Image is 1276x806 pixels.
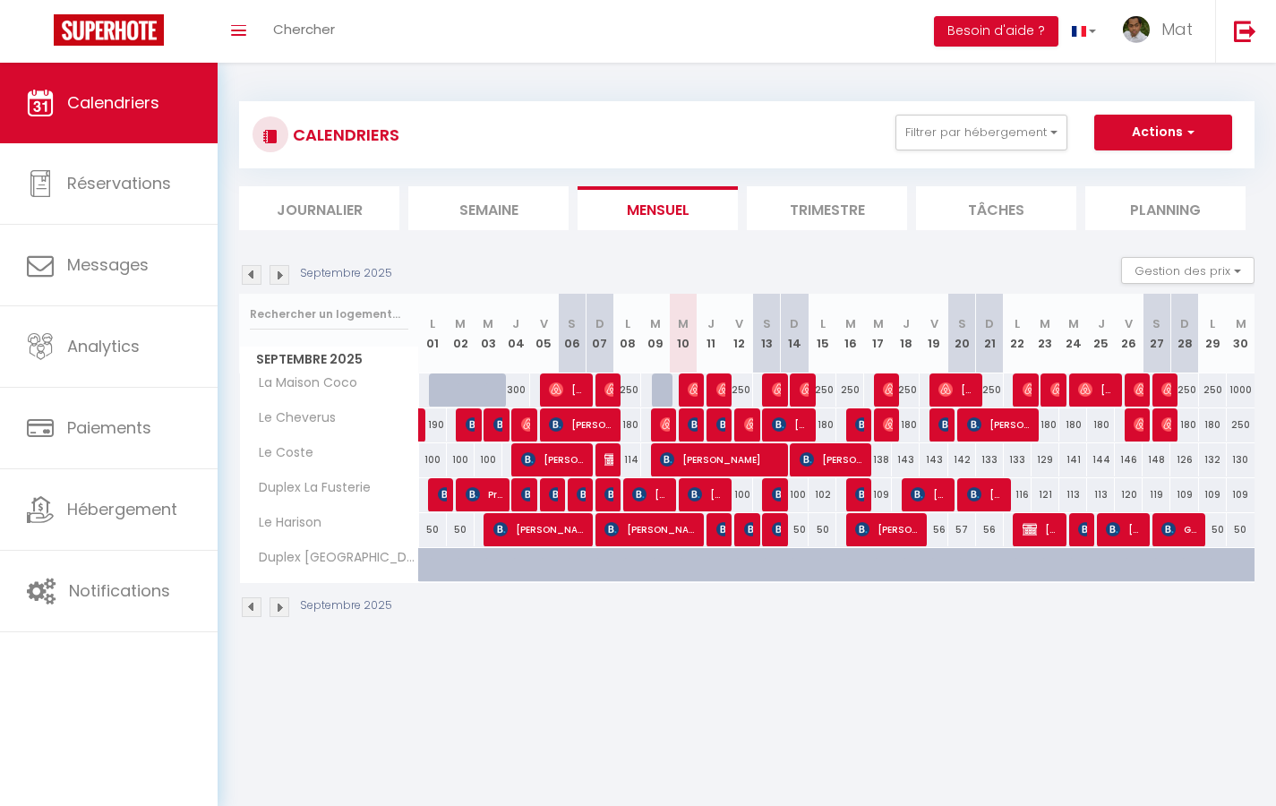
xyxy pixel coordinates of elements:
[883,407,892,442] span: [PERSON_NAME]
[1078,373,1115,407] span: [PERSON_NAME]
[958,315,966,332] abbr: S
[1085,186,1246,230] li: Planning
[1023,512,1059,546] span: [PERSON_NAME]
[1059,443,1087,476] div: 141
[809,294,836,373] th: 15
[1115,443,1143,476] div: 146
[660,442,780,476] span: [PERSON_NAME]
[540,315,548,332] abbr: V
[1170,294,1198,373] th: 28
[892,294,920,373] th: 18
[707,315,715,332] abbr: J
[976,294,1004,373] th: 21
[1004,294,1032,373] th: 22
[688,477,724,511] span: [PERSON_NAME]
[1087,408,1115,442] div: 180
[1161,407,1170,442] span: Moulirath Yos
[744,512,753,546] span: [PERSON_NAME]
[1227,513,1255,546] div: 50
[1134,373,1143,407] span: [PERSON_NAME]
[243,513,326,533] span: Le Harison
[903,315,910,332] abbr: J
[300,597,392,614] p: Septembre 2025
[300,265,392,282] p: Septembre 2025
[725,373,753,407] div: 250
[1170,408,1198,442] div: 180
[688,373,697,407] span: [PERSON_NAME]
[475,294,502,373] th: 03
[243,478,375,498] span: Duplex La Fusterie
[892,443,920,476] div: 143
[521,477,530,511] span: Storm van Scherpenseel
[892,408,920,442] div: 180
[475,443,502,476] div: 100
[930,315,938,332] abbr: V
[438,477,447,511] span: [PERSON_NAME]
[1059,478,1087,511] div: 113
[447,294,475,373] th: 02
[976,373,1004,407] div: 250
[735,315,743,332] abbr: V
[938,373,975,407] span: [PERSON_NAME] [PERSON_NAME]
[243,408,340,428] span: Le Cheverus
[1227,478,1255,511] div: 109
[419,443,447,476] div: 100
[493,512,586,546] span: [PERSON_NAME]
[578,186,738,230] li: Mensuel
[1125,315,1133,332] abbr: V
[613,294,641,373] th: 08
[920,443,947,476] div: 143
[243,373,362,393] span: La Maison Coco
[419,513,447,546] div: 50
[1059,294,1087,373] th: 24
[632,477,669,511] span: [PERSON_NAME]
[625,315,630,332] abbr: L
[521,442,586,476] span: [PERSON_NAME] [PERSON_NAME]
[934,16,1058,47] button: Besoin d'aide ?
[809,408,836,442] div: 180
[502,294,530,373] th: 04
[800,373,809,407] span: [PERSON_NAME]
[1004,478,1032,511] div: 116
[967,477,1004,511] span: [PERSON_NAME]
[1050,373,1059,407] span: [PERSON_NAME]
[430,315,435,332] abbr: L
[1087,478,1115,511] div: 113
[67,91,159,114] span: Calendriers
[408,186,569,230] li: Semaine
[613,443,641,476] div: 114
[1227,373,1255,407] div: 1000
[772,477,781,511] span: [PERSON_NAME]
[1199,408,1227,442] div: 180
[1115,294,1143,373] th: 26
[67,416,151,439] span: Paiements
[967,407,1032,442] span: [PERSON_NAME]
[772,407,809,442] span: [PERSON_NAME]
[753,294,781,373] th: 13
[521,407,530,442] span: [PERSON_NAME]
[558,294,586,373] th: 06
[1170,443,1198,476] div: 126
[1227,294,1255,373] th: 30
[67,498,177,520] span: Hébergement
[1121,257,1255,284] button: Gestion des prix
[790,315,799,332] abbr: D
[895,115,1067,150] button: Filtrer par hébergement
[976,513,1004,546] div: 56
[916,186,1076,230] li: Tâches
[604,512,697,546] span: [PERSON_NAME]
[650,315,661,332] abbr: M
[976,443,1004,476] div: 133
[1170,478,1198,511] div: 109
[836,373,864,407] div: 250
[1161,373,1170,407] span: [PERSON_NAME]
[419,408,447,442] div: 190
[243,548,422,568] span: Duplex [GEOGRAPHIC_DATA][PERSON_NAME]
[1234,20,1256,42] img: logout
[820,315,826,332] abbr: L
[781,294,809,373] th: 14
[800,442,864,476] span: [PERSON_NAME]
[660,407,669,442] span: [PERSON_NAME]
[809,513,836,546] div: 50
[1068,315,1079,332] abbr: M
